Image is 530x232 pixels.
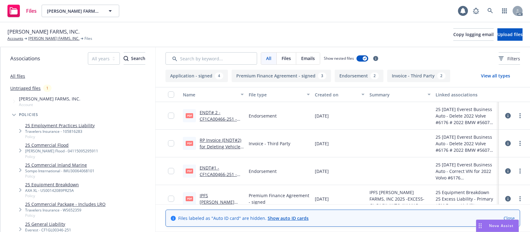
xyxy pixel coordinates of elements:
[186,169,193,173] span: pdf
[516,112,524,119] a: more
[437,72,446,79] div: 2
[489,223,514,228] span: Nova Assist
[335,70,383,82] button: Endorsement
[499,55,520,62] span: Filters
[25,129,95,134] div: Travelers Insurance - 105816283
[168,196,174,202] input: Toggle Row Selected
[200,165,238,197] a: ENDT#1 - CF1CA00466-251 - Insured Copy - VIN Correction for Vehicle #27.pdf
[315,168,329,174] span: [DATE]
[7,28,79,36] span: [PERSON_NAME] FARMS, INC.
[369,189,430,209] span: IPFS [PERSON_NAME] FARMS, INC 2025 -EXCESS-GL-PACK-AUTO-INLMAR-EQUIPMENT NOTICE OF ACCEPTANCE AND...
[268,215,309,221] a: Show auto ID cards
[25,168,94,174] div: Sompo International - IMU30064068101
[215,72,223,79] div: 4
[516,167,524,175] a: more
[186,141,193,146] span: PDF
[249,113,277,119] span: Endorsement
[43,85,52,92] div: 1
[246,87,312,102] button: File type
[516,140,524,147] a: more
[168,168,174,174] input: Toggle Row Selected
[499,52,520,65] button: Filters
[436,134,496,153] div: 25 [DATE] Everest Business Auto - Delete 2022 Volve #6176 # 2022 BMW #5607
[25,181,79,188] a: 25 Equipment Breakdown
[249,91,303,98] div: File type
[484,5,496,17] a: Search
[312,87,367,102] button: Created on
[25,154,98,159] span: Policy
[497,31,523,37] span: Upload files
[25,162,94,168] a: 25 Commercial Inland Marine
[25,221,71,227] a: 25 General Liability
[367,87,433,102] button: Summary
[25,193,79,198] span: Policy
[25,148,98,154] div: [PERSON_NAME] Flood - 04115095295911
[19,95,80,102] span: [PERSON_NAME] FARMS, INC.
[165,70,228,82] button: Application - signed
[186,196,193,201] span: pdf
[369,91,424,98] div: Summary
[249,192,310,205] span: Premium Finance Agreement - signed
[497,28,523,41] button: Upload files
[453,28,494,41] button: Copy logging email
[504,215,515,221] a: Close
[25,142,98,148] a: 25 Commercial Flood
[498,5,511,17] a: Switch app
[168,113,174,119] input: Toggle Row Selected
[315,196,329,202] span: [DATE]
[25,207,106,213] div: Travelers Insurance - WS652359
[10,54,40,63] span: Associations
[315,113,329,119] span: [DATE]
[183,91,237,98] div: Name
[19,102,80,107] span: Account
[25,174,94,179] span: Policy
[124,53,145,64] div: Search
[42,5,119,17] button: [PERSON_NAME] FARMS, INC.
[47,8,101,14] span: [PERSON_NAME] FARMS, INC.
[186,113,193,118] span: pdf
[200,109,237,148] a: ENDT# 2 - CF1CA00466-251 - Insured Copy - Deleting Vehicle #0008 and 0027 (1).pdf
[200,137,242,156] a: RP Invoice (ENDT#2) for Deleting Vehicles 0008 and 0027.PDF
[10,73,25,79] a: All files
[436,106,496,126] div: 25 [DATE] Everest Business Auto - Delete 2022 Volve #6176 # 2022 BMW #5607
[168,140,174,146] input: Toggle Row Selected
[433,87,499,102] button: Linked associations
[124,56,129,61] svg: Search
[315,140,329,147] span: [DATE]
[436,161,496,181] div: 25 [DATE] Everest Business Auto - Correct VIN for 2022 Volvo #6176
[387,70,450,82] button: Invoice - Third Party
[25,122,95,129] a: 25 Employment Practices Liability
[26,8,37,13] span: Files
[436,196,496,209] div: 25 Excess Liability - Primary $2M Excess Liability
[516,195,524,202] a: more
[436,189,496,196] div: 25 Equipment Breakdown
[507,55,520,62] span: Filters
[168,91,174,98] input: Select all
[453,31,494,37] span: Copy logging email
[324,56,354,61] span: Show nested files
[315,91,358,98] div: Created on
[124,52,145,65] button: SearchSearch
[165,52,257,65] input: Search by keyword...
[178,215,309,221] span: Files labeled as "Auto ID card" are hidden.
[249,168,277,174] span: Endorsement
[370,72,379,79] div: 2
[301,55,315,62] span: Emails
[19,113,39,117] span: Policies
[7,36,23,41] a: Accounts
[266,55,271,62] span: All
[10,85,41,91] a: Untriaged files
[5,2,39,20] a: Files
[28,36,79,41] a: [PERSON_NAME] FARMS, INC.
[25,213,106,218] span: Policy
[180,87,246,102] button: Name
[249,140,290,147] span: Invoice - Third Party
[25,188,79,193] div: AXA XL - US00142089PR25A
[476,220,484,232] div: Drag to move
[471,70,520,82] button: View all types
[25,134,95,139] span: Policy
[476,220,519,232] button: Nova Assist
[436,91,496,98] div: Linked associations
[25,201,106,207] a: 25 Commercial Package - Includes LRO
[84,36,92,41] span: Files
